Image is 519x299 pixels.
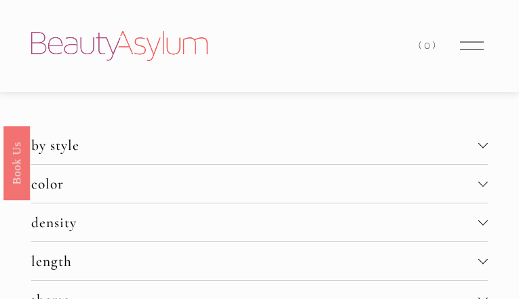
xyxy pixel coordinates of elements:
button: color [31,165,488,203]
span: density [31,214,478,231]
span: ) [433,39,438,52]
button: density [31,203,488,241]
span: length [31,252,478,270]
button: by style [31,126,488,164]
a: (0) [419,37,438,55]
span: by style [31,136,478,154]
a: Book Us [3,125,30,199]
button: length [31,242,488,280]
img: Beauty Asylum | Bridal Hair &amp; Makeup Charlotte &amp; Atlanta [31,31,208,61]
span: color [31,175,478,193]
span: 0 [424,39,433,52]
span: ( [419,39,424,52]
